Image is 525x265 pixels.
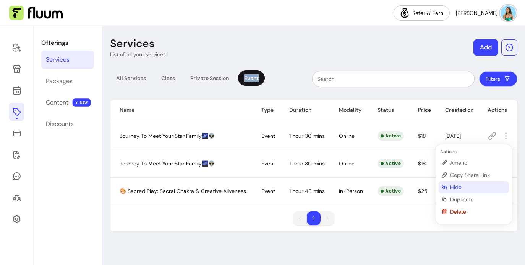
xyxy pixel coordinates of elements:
a: Sales [9,124,24,142]
a: Offerings [9,103,24,121]
span: Hide [450,183,506,191]
th: Name [110,100,252,120]
span: Event [261,160,275,167]
a: Services [41,51,94,69]
div: Packages [46,77,73,86]
span: Online [339,132,355,139]
th: Modality [330,100,368,120]
div: Event [238,70,265,86]
div: Active [378,159,404,168]
a: Refer & Earn [394,5,450,21]
a: Content [41,93,94,112]
a: Forms [9,146,24,164]
div: Discounts [46,119,74,129]
span: Copy Share Link [450,171,506,179]
div: Active [378,186,404,196]
div: Services [46,55,70,64]
input: Search [317,75,470,83]
a: Clients [9,188,24,207]
div: Active [378,131,404,141]
nav: pagination navigation [289,208,338,229]
a: Home [9,38,24,57]
img: avatar [501,5,516,21]
button: Filters [479,71,517,87]
li: pagination item 1 active [307,211,321,225]
th: Type [252,100,280,120]
span: NEW [73,98,91,107]
span: [DATE] [445,132,461,139]
span: 🎨 Sacred Play: Sacral Chakra & Creative Aliveness [120,188,246,195]
span: Amend [450,159,506,167]
img: Fluum Logo [9,6,63,20]
p: Services [110,37,155,51]
div: Private Session [184,70,235,86]
th: Created on [436,100,478,120]
span: Delete [450,208,506,216]
div: Content [46,98,68,107]
p: Offerings [41,38,94,47]
span: $18 [418,160,426,167]
a: Packages [41,72,94,90]
span: In-Person [339,188,363,195]
th: Price [409,100,436,120]
span: Journey To Meet Your Star Family🌌👽 [120,160,215,167]
a: Storefront [9,60,24,78]
a: Calendar [9,81,24,100]
span: Journey To Meet Your Star Family🌌👽 [120,132,215,139]
a: My Messages [9,167,24,185]
th: Duration [280,100,330,120]
span: Event [261,132,275,139]
button: Add [473,39,498,56]
div: All Services [110,70,152,86]
p: List of all your services [110,51,166,58]
th: Actions [478,100,517,120]
span: 1 hour 46 mins [289,188,325,195]
span: Actions [439,149,457,155]
a: Settings [9,210,24,228]
span: Online [339,160,355,167]
span: [PERSON_NAME] [456,9,497,17]
div: Class [155,70,181,86]
span: 1 hour 30 mins [289,132,325,139]
a: Discounts [41,115,94,133]
span: Event [261,188,275,195]
th: Status [368,100,409,120]
span: $18 [418,132,426,139]
span: 1 hour 30 mins [289,160,325,167]
span: Duplicate [450,196,506,203]
span: $25 [418,188,428,195]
